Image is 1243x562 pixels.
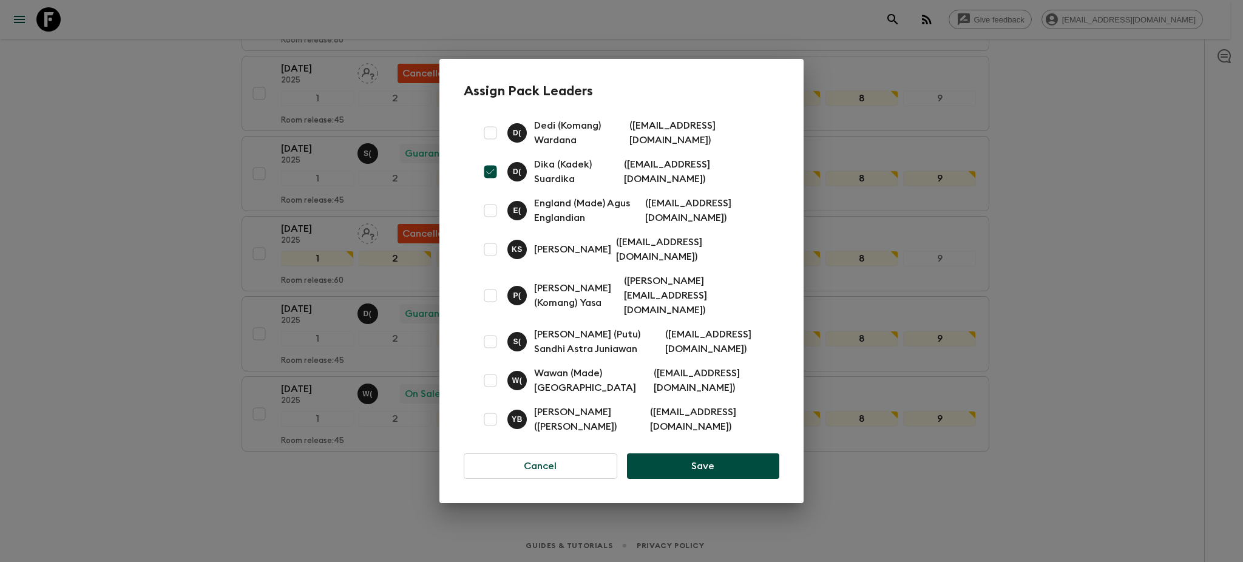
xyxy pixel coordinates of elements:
p: W ( [512,376,523,385]
p: [PERSON_NAME] (Komang) Yasa [534,281,619,310]
p: ( [PERSON_NAME][EMAIL_ADDRESS][DOMAIN_NAME] ) [624,274,765,317]
p: Wawan (Made) [GEOGRAPHIC_DATA] [534,366,649,395]
p: Y B [512,415,523,424]
p: England (Made) Agus Englandian [534,196,640,225]
button: Cancel [464,453,617,479]
p: Dedi (Komang) Wardana [534,118,625,147]
p: ( [EMAIL_ADDRESS][DOMAIN_NAME] ) [616,235,765,264]
p: ( [EMAIL_ADDRESS][DOMAIN_NAME] ) [650,405,765,434]
p: ( [EMAIL_ADDRESS][DOMAIN_NAME] ) [665,327,765,356]
button: Save [627,453,779,479]
p: E ( [513,206,521,215]
p: D ( [513,167,521,177]
p: ( [EMAIL_ADDRESS][DOMAIN_NAME] ) [654,366,765,395]
p: [PERSON_NAME] (Putu) Sandhi Astra Juniawan [534,327,660,356]
p: ( [EMAIL_ADDRESS][DOMAIN_NAME] ) [629,118,765,147]
p: ( [EMAIL_ADDRESS][DOMAIN_NAME] ) [645,196,765,225]
p: P ( [513,291,521,300]
p: [PERSON_NAME] ([PERSON_NAME]) [534,405,645,434]
p: ( [EMAIL_ADDRESS][DOMAIN_NAME] ) [624,157,765,186]
p: [PERSON_NAME] [534,242,611,257]
p: Dika (Kadek) Suardika [534,157,619,186]
p: D ( [513,128,521,138]
p: K S [512,245,523,254]
p: S ( [513,337,521,347]
h2: Assign Pack Leaders [464,83,779,99]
